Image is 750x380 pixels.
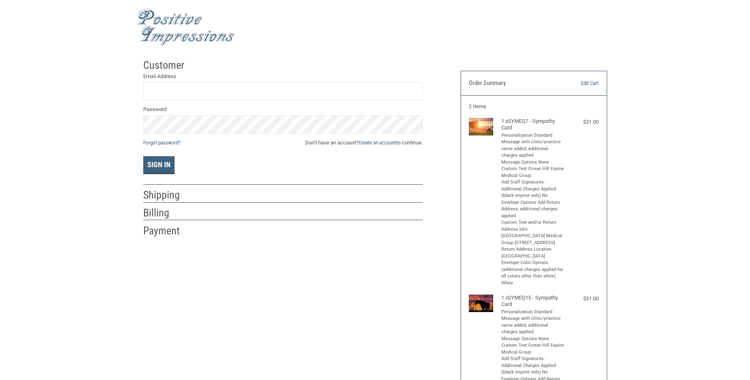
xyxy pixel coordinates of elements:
h2: Payment [143,224,191,238]
li: Add Staff Signatures - Additional Charges Applied (black imprint only) No [501,179,564,199]
span: Don’t have an account? to continue. [305,139,423,147]
div: $31.00 [566,118,599,126]
label: Password [143,105,423,114]
h4: 1 x SYMEQ7 - Sympathy Card [501,118,564,131]
h2: Customer [143,59,191,72]
a: Create an account [359,140,396,146]
li: Return Address Location [GEOGRAPHIC_DATA] [501,246,564,260]
h2: Shipping [143,188,191,202]
a: Edit Cart [557,79,599,87]
h4: 1 x SYMEQ15 - Sympathy Card [501,295,564,308]
li: Personalization Standard Message with clinic/practice name added, additional charges applied [501,132,564,159]
h3: 2 Items [469,103,599,110]
li: Add Staff Signatures - Additional Charges Applied (black imprint only) No [501,356,564,376]
li: Custom Text Ocean Hill Equine Medical Group [501,342,564,356]
li: Message Options None [501,336,564,343]
button: Sign In [143,156,175,174]
a: Forgot password? [143,140,180,146]
label: Email Address [143,72,423,81]
h3: Order Summary [469,79,557,87]
li: Message Options None [501,159,564,166]
li: Personalization Standard Message with clinic/practice name added, additional charges applied [501,309,564,336]
li: Envelope Color Options (additional charges applied for all colors other than white) White [501,260,564,286]
li: Custom Text Ocean Hill Equine Medical Group [501,166,564,179]
h2: Billing [143,206,191,220]
li: Envelope Options Add Return Address, additional charges applied [501,199,564,220]
li: Custom Text and/or Return Address Info: [GEOGRAPHIC_DATA] Medical Group [STREET_ADDRESS] [501,219,564,246]
img: Positive Impressions [137,9,235,46]
div: $31.00 [566,295,599,303]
